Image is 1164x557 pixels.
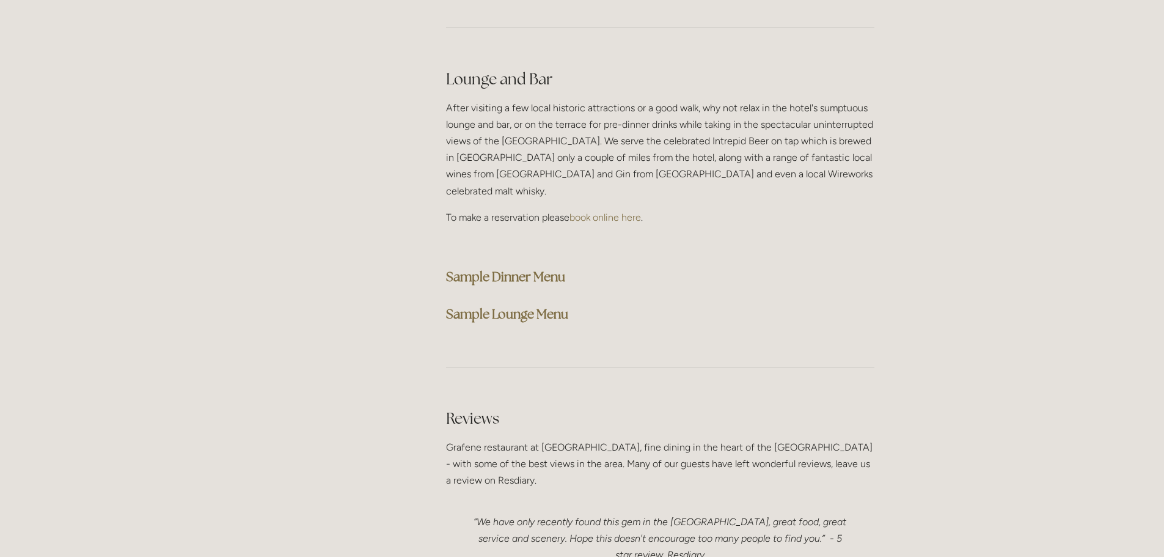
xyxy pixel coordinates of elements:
[569,212,641,223] a: book online here
[446,408,874,429] h2: Reviews
[446,439,874,489] p: Grafene restaurant at [GEOGRAPHIC_DATA], fine dining in the heart of the [GEOGRAPHIC_DATA] - with...
[446,68,874,90] h2: Lounge and Bar
[446,100,874,199] p: After visiting a few local historic attractions or a good walk, why not relax in the hotel's sump...
[446,268,565,285] a: Sample Dinner Menu
[446,209,874,226] p: To make a reservation please .
[446,306,568,322] a: Sample Lounge Menu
